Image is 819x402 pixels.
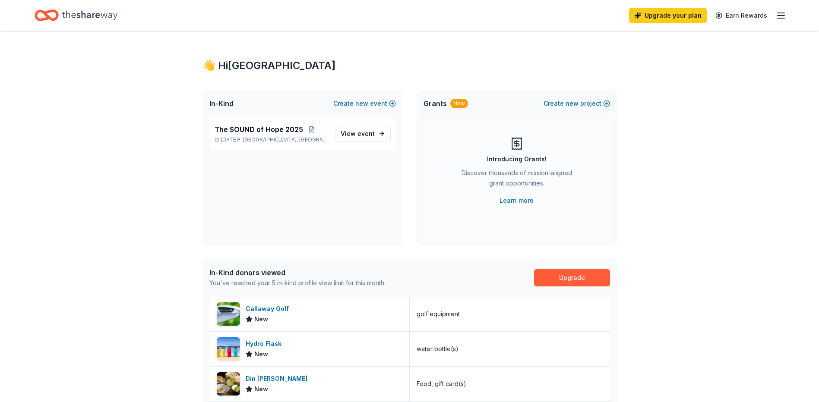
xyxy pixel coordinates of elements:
[217,337,240,361] img: Image for Hydro Flask
[424,98,447,109] span: Grants
[254,314,268,324] span: New
[355,98,368,109] span: new
[209,278,386,288] div: You've reached your 5 in-kind profile view limit for this month.
[450,99,468,108] div: New
[217,372,240,396] img: Image for Din Tai Fung
[246,339,285,349] div: Hydro Flask
[335,126,391,141] a: View event
[215,136,328,143] p: [DATE] •
[202,59,617,72] div: 👋 Hi [GEOGRAPHIC_DATA]
[209,267,386,278] div: In-Kind donors viewed
[35,5,117,25] a: Home
[254,384,268,394] span: New
[254,349,268,359] span: New
[333,98,396,109] button: Createnewevent
[215,124,303,135] span: The SOUND of Hope 2025
[417,344,459,354] div: water bottle(s)
[710,8,772,23] a: Earn Rewards
[246,374,311,384] div: Din [PERSON_NAME]
[534,269,610,286] a: Upgrade
[487,154,547,164] div: Introducing Grants!
[246,304,292,314] div: Callaway Golf
[217,302,240,326] img: Image for Callaway Golf
[209,98,234,109] span: In-Kind
[500,195,534,206] a: Learn more
[458,168,576,192] div: Discover thousands of mission-aligned grant opportunities.
[417,379,466,389] div: Food, gift card(s)
[417,309,460,319] div: golf equipment
[243,136,328,143] span: [GEOGRAPHIC_DATA], [GEOGRAPHIC_DATA]
[566,98,579,109] span: new
[629,8,707,23] a: Upgrade your plan
[341,129,375,139] span: View
[357,130,375,137] span: event
[544,98,610,109] button: Createnewproject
